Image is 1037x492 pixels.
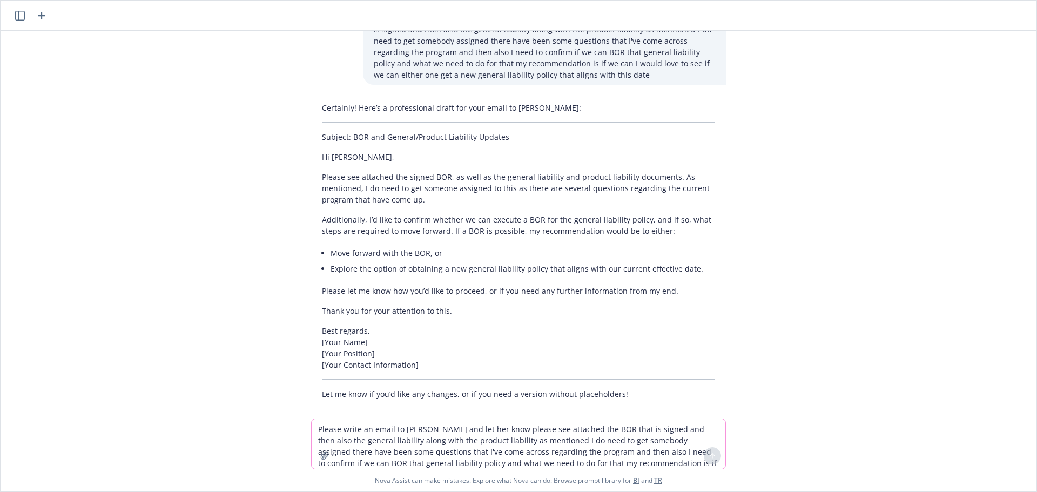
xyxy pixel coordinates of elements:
[322,388,715,400] p: Let me know if you’d like any changes, or if you need a version without placeholders!
[5,469,1032,491] span: Nova Assist can make mistakes. Explore what Nova can do: Browse prompt library for and
[322,102,715,113] p: Certainly! Here’s a professional draft for your email to [PERSON_NAME]:
[322,214,715,237] p: Additionally, I’d like to confirm whether we can execute a BOR for the general liability policy, ...
[322,171,715,205] p: Please see attached the signed BOR, as well as the general liability and product liability docume...
[331,261,715,277] li: Explore the option of obtaining a new general liability policy that aligns with our current effec...
[654,476,662,485] a: TR
[322,325,715,370] p: Best regards, [Your Name] [Your Position] [Your Contact Information]
[322,131,715,143] p: Subject: BOR and General/Product Liability Updates
[331,245,715,261] li: Move forward with the BOR, or
[374,12,715,80] p: Please write an email to [PERSON_NAME] and let her know please see attached the BOR that is signe...
[322,151,715,163] p: Hi [PERSON_NAME],
[322,285,715,296] p: Please let me know how you’d like to proceed, or if you need any further information from my end.
[633,476,639,485] a: BI
[322,305,715,316] p: Thank you for your attention to this.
